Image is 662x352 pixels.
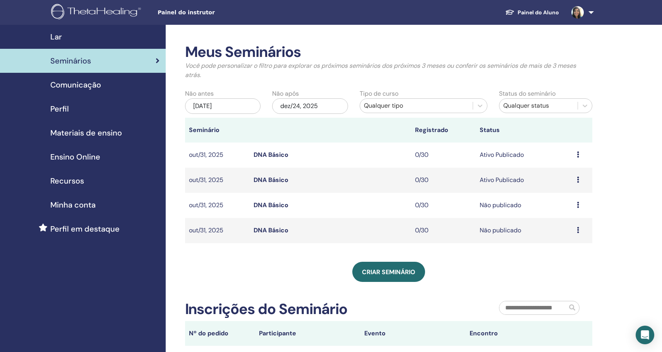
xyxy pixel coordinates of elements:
[50,151,100,163] span: Ensino Online
[411,143,476,168] td: 0/30
[499,89,556,98] label: Status do seminário
[50,175,84,187] span: Recursos
[158,9,274,17] span: Painel do instrutor
[505,9,515,15] img: graduation-cap-white.svg
[636,326,654,344] div: Open Intercom Messenger
[272,89,299,98] label: Não após
[185,193,250,218] td: out/31, 2025
[352,262,425,282] a: Criar seminário
[411,118,476,143] th: Registrado
[50,31,62,43] span: Lar
[254,201,288,209] a: DNA Básico
[476,218,573,243] td: Não publicado
[50,79,101,91] span: Comunicação
[254,151,288,159] a: DNA Básico
[254,176,288,184] a: DNA Básico
[185,43,593,61] h2: Meus Seminários
[185,89,214,98] label: Não antes
[499,5,565,20] a: Painel do Aluno
[411,193,476,218] td: 0/30
[571,6,584,19] img: default.jpg
[364,101,469,110] div: Qualquer tipo
[362,268,415,276] span: Criar seminário
[255,321,360,346] th: Participante
[50,127,122,139] span: Materiais de ensino
[476,168,573,193] td: Ativo Publicado
[185,98,261,114] div: [DATE]
[50,103,69,115] span: Perfil
[50,199,96,211] span: Minha conta
[411,168,476,193] td: 0/30
[466,321,571,346] th: Encontro
[476,143,573,168] td: Ativo Publicado
[476,193,573,218] td: Não publicado
[185,143,250,168] td: out/31, 2025
[272,98,348,114] div: dez/24, 2025
[51,4,144,21] img: logo.png
[411,218,476,243] td: 0/30
[50,223,120,235] span: Perfil em destaque
[503,101,574,110] div: Qualquer status
[254,226,288,234] a: DNA Básico
[185,61,593,80] p: Você pode personalizar o filtro para explorar os próximos seminários dos próximos 3 meses ou conf...
[185,321,255,346] th: Nº do pedido
[360,89,398,98] label: Tipo de curso
[476,118,573,143] th: Status
[185,118,250,143] th: Seminário
[185,168,250,193] td: out/31, 2025
[50,55,91,67] span: Seminários
[360,321,466,346] th: Evento
[185,300,348,318] h2: Inscrições do Seminário
[185,218,250,243] td: out/31, 2025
